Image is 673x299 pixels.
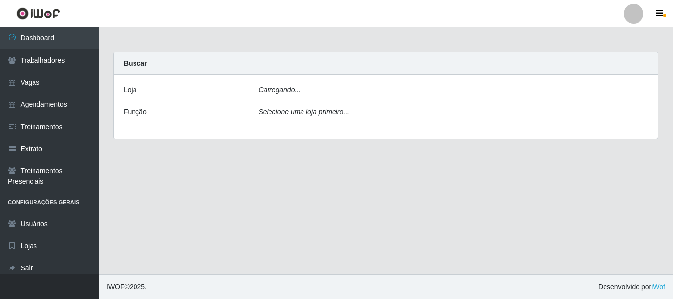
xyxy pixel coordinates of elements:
i: Selecione uma loja primeiro... [259,108,349,116]
img: CoreUI Logo [16,7,60,20]
strong: Buscar [124,59,147,67]
label: Loja [124,85,136,95]
span: IWOF [106,283,125,291]
span: Desenvolvido por [598,282,665,292]
a: iWof [651,283,665,291]
span: © 2025 . [106,282,147,292]
label: Função [124,107,147,117]
i: Carregando... [259,86,301,94]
